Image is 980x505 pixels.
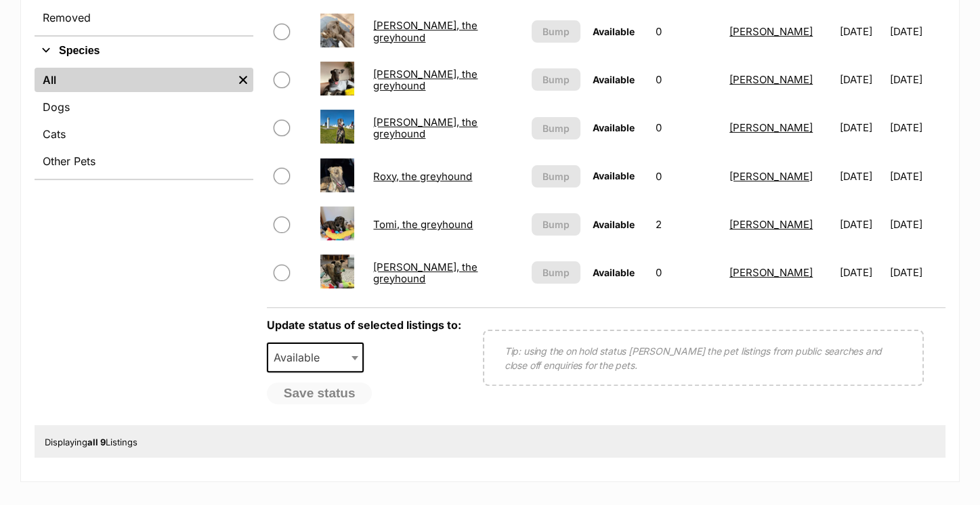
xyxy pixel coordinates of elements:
[35,95,253,119] a: Dogs
[649,104,723,151] td: 0
[373,68,477,92] a: [PERSON_NAME], the greyhound
[542,169,570,183] span: Bump
[267,382,372,404] button: Save status
[87,437,106,447] strong: all 9
[35,42,253,60] button: Species
[649,153,723,200] td: 0
[729,25,813,38] a: [PERSON_NAME]
[729,170,813,183] a: [PERSON_NAME]
[45,437,137,447] span: Displaying Listings
[373,261,477,285] a: [PERSON_NAME], the greyhound
[35,5,253,30] a: Removed
[542,121,570,135] span: Bump
[649,56,723,103] td: 0
[542,72,570,87] span: Bump
[834,249,889,296] td: [DATE]
[542,24,570,39] span: Bump
[890,249,944,296] td: [DATE]
[373,218,473,231] a: Tomi, the greyhound
[890,56,944,103] td: [DATE]
[532,261,580,284] button: Bump
[532,213,580,236] button: Bump
[834,8,889,55] td: [DATE]
[532,165,580,188] button: Bump
[890,201,944,248] td: [DATE]
[532,117,580,139] button: Bump
[834,104,889,151] td: [DATE]
[593,219,635,230] span: Available
[649,8,723,55] td: 0
[593,267,635,278] span: Available
[505,344,902,372] p: Tip: using the on hold status [PERSON_NAME] the pet listings from public searches and close off e...
[593,74,635,85] span: Available
[267,318,461,332] label: Update status of selected listings to:
[729,266,813,279] a: [PERSON_NAME]
[729,121,813,134] a: [PERSON_NAME]
[729,218,813,231] a: [PERSON_NAME]
[890,104,944,151] td: [DATE]
[267,343,364,372] span: Available
[890,153,944,200] td: [DATE]
[890,8,944,55] td: [DATE]
[729,73,813,86] a: [PERSON_NAME]
[373,116,477,140] a: [PERSON_NAME], the greyhound
[35,122,253,146] a: Cats
[373,19,477,43] a: [PERSON_NAME], the greyhound
[542,217,570,232] span: Bump
[233,68,253,92] a: Remove filter
[593,26,635,37] span: Available
[834,201,889,248] td: [DATE]
[649,249,723,296] td: 0
[35,149,253,173] a: Other Pets
[542,265,570,280] span: Bump
[593,122,635,133] span: Available
[532,68,580,91] button: Bump
[649,201,723,248] td: 2
[35,68,233,92] a: All
[593,170,635,181] span: Available
[532,20,580,43] button: Bump
[834,153,889,200] td: [DATE]
[834,56,889,103] td: [DATE]
[35,65,253,179] div: Species
[373,170,472,183] a: Roxy, the greyhound
[268,348,333,367] span: Available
